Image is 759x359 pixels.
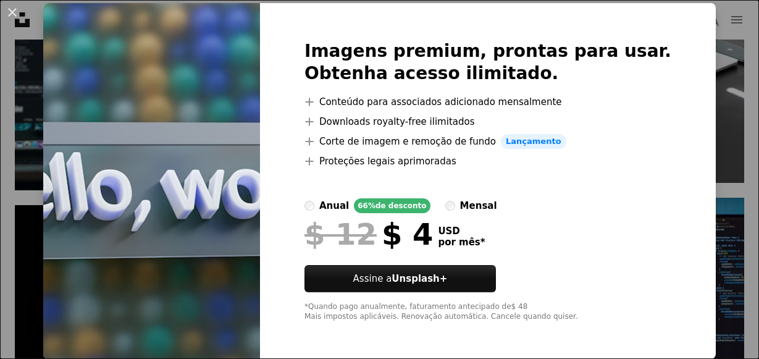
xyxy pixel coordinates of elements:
div: mensal [460,198,497,213]
span: USD [438,226,485,237]
li: Conteúdo para associados adicionado mensalmente [304,95,671,109]
span: Lançamento [501,134,566,149]
span: por mês * [438,237,485,248]
li: Downloads royalty-free ilimitados [304,114,671,129]
button: Assine aUnsplash+ [304,265,496,292]
div: anual [319,198,349,213]
img: premium_photo-1685086785054-d047cdc0e525 [43,3,260,359]
div: 66% de desconto [354,198,430,213]
input: mensal [445,201,455,211]
h2: Imagens premium, prontas para usar. Obtenha acesso ilimitado. [304,40,671,85]
input: anual66%de desconto [304,201,314,211]
span: $ 12 [304,218,377,250]
li: Proteções legais aprimoradas [304,154,671,169]
div: *Quando pago anualmente, faturamento antecipado de $ 48 Mais impostos aplicáveis. Renovação autom... [304,302,671,322]
div: $ 4 [304,218,433,250]
li: Corte de imagem e remoção de fundo [304,134,671,149]
strong: Unsplash+ [392,273,447,284]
